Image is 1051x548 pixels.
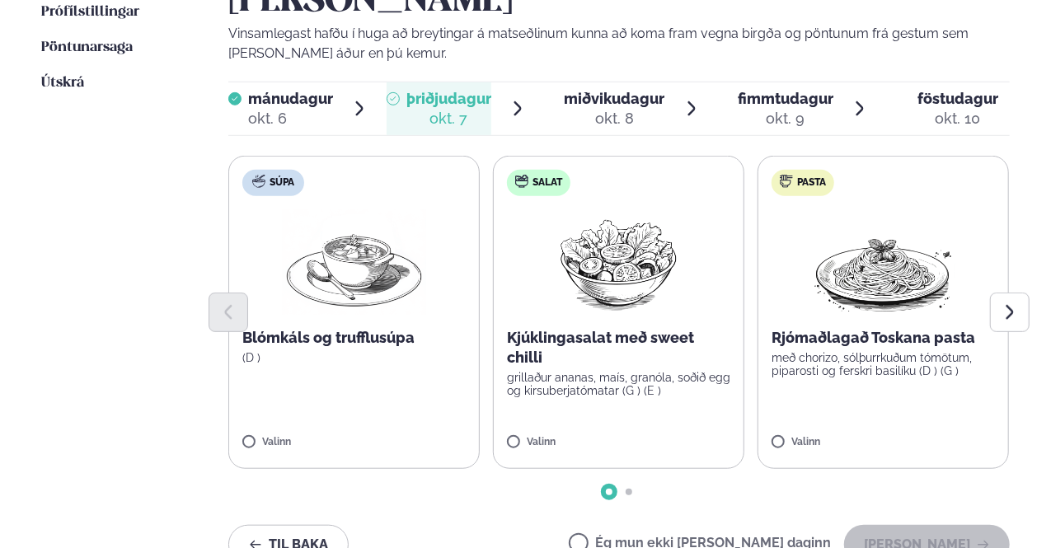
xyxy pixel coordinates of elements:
span: mánudagur [248,90,333,107]
div: okt. 6 [248,109,333,129]
p: Kjúklingasalat með sweet chilli [507,328,730,368]
img: Spagetti.png [811,209,956,315]
div: okt. 8 [564,109,664,129]
p: Vinsamlegast hafðu í huga að breytingar á matseðlinum kunna að koma fram vegna birgða og pöntunum... [228,24,1010,63]
p: (D ) [242,351,466,364]
img: salad.svg [515,175,528,188]
span: fimmtudagur [738,90,833,107]
div: okt. 7 [406,109,491,129]
a: Prófílstillingar [41,2,139,22]
button: Next slide [990,293,1030,332]
div: okt. 10 [917,109,998,129]
span: Go to slide 1 [606,489,612,495]
span: Salat [533,176,562,190]
img: Salad.png [546,209,692,315]
span: Pöntunarsaga [41,40,133,54]
p: með chorizo, sólþurrkuðum tómötum, piparosti og ferskri basilíku (D ) (G ) [772,351,995,377]
span: föstudagur [917,90,998,107]
img: soup.svg [252,175,265,188]
p: Rjómaðlagað Toskana pasta [772,328,995,348]
span: Prófílstillingar [41,5,139,19]
button: Previous slide [209,293,248,332]
p: Blómkáls og trufflusúpa [242,328,466,348]
span: Pasta [797,176,826,190]
img: Soup.png [282,209,427,315]
span: miðvikudagur [564,90,664,107]
a: Útskrá [41,73,84,93]
span: þriðjudagur [406,90,491,107]
img: pasta.svg [780,175,793,188]
div: okt. 9 [738,109,833,129]
a: Pöntunarsaga [41,38,133,58]
span: Útskrá [41,76,84,90]
p: grillaður ananas, maís, granóla, soðið egg og kirsuberjatómatar (G ) (E ) [507,371,730,397]
span: Súpa [270,176,294,190]
span: Go to slide 2 [626,489,632,495]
